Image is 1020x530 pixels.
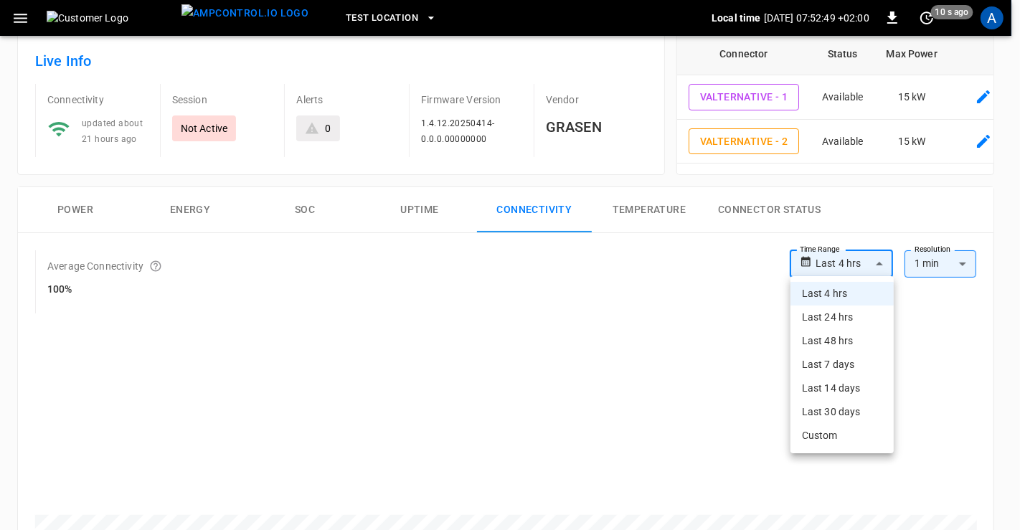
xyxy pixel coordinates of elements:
li: Last 7 days [790,353,894,377]
li: Last 24 hrs [790,306,894,329]
li: Custom [790,424,894,448]
li: Last 4 hrs [790,282,894,306]
li: Last 30 days [790,400,894,424]
li: Last 48 hrs [790,329,894,353]
li: Last 14 days [790,377,894,400]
